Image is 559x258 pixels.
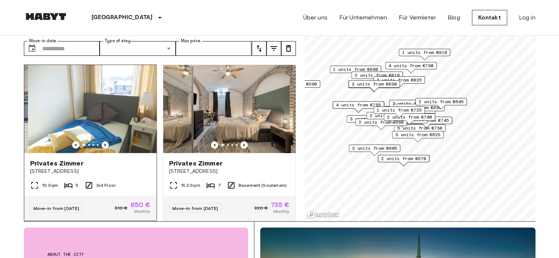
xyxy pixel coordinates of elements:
[397,104,441,111] span: 6 units from €690
[387,114,432,120] span: 2 units from €700
[92,13,153,22] p: [GEOGRAPHIC_DATA]
[336,102,381,108] span: 4 units from €755
[218,182,221,189] span: 7
[397,125,442,131] span: 5 units from €730
[373,76,425,88] div: Map marker
[393,104,445,115] div: Map marker
[388,62,433,69] span: 4 units from €790
[348,81,399,92] div: Map marker
[76,182,78,189] span: 5
[415,98,467,109] div: Map marker
[384,113,435,125] div: Map marker
[25,41,39,56] button: Choose date
[348,80,400,92] div: Map marker
[373,106,425,118] div: Map marker
[105,38,130,44] label: Type of stay
[393,100,437,107] span: 3 units from €800
[333,101,384,113] div: Map marker
[134,208,150,215] span: Monthly
[352,81,397,87] span: 3 units from €630
[330,66,381,77] div: Map marker
[370,112,415,119] span: 2 units from €925
[254,205,268,211] span: 920 €
[401,117,452,128] div: Map marker
[448,13,460,22] a: Blog
[271,201,290,208] span: 735 €
[399,13,436,22] a: Für Vermieter
[366,112,418,123] div: Map marker
[273,208,289,215] span: Monthly
[29,38,56,44] label: Move-in date
[381,155,426,162] span: 2 units from €570
[347,115,398,127] div: Map marker
[181,38,201,44] label: Max price
[163,65,295,153] img: Marketing picture of unit DE-02-004-006-05HF
[377,77,422,83] span: 2 units from €825
[404,117,449,124] span: 3 units from €745
[419,98,463,105] span: 2 units from €645
[30,159,83,168] span: Privates Zimmer
[240,141,248,149] button: Previous image
[101,141,109,149] button: Previous image
[163,65,296,221] a: Marketing picture of unit DE-02-004-006-05HFPrevious imagePrevious imagePrivates Zimmer[STREET_AD...
[24,65,157,221] a: Previous imagePrevious imagePrivates Zimmer[STREET_ADDRESS]10 Sqm53rd FloorMove-in from [DATE]810...
[350,116,395,122] span: 3 units from €785
[24,13,68,20] img: Habyt
[351,72,403,83] div: Map marker
[389,100,441,111] div: Map marker
[359,119,404,126] span: 2 units from €690
[307,211,339,219] a: Mapbox logo
[172,206,218,211] span: Move-in from [DATE]
[395,131,440,138] span: 3 units from €625
[33,206,79,211] span: Move-in from [DATE]
[303,13,327,22] a: Über uns
[392,131,444,142] div: Map marker
[385,62,437,73] div: Map marker
[333,66,378,73] span: 1 units from €690
[47,251,225,258] span: About the city
[211,141,218,149] button: Previous image
[181,182,200,189] span: 15.3 Sqm
[269,80,320,92] div: Map marker
[377,107,422,113] span: 1 units from €725
[169,168,290,175] span: [STREET_ADDRESS]
[519,13,535,22] a: Log in
[472,10,507,25] a: Kontakt
[378,155,429,166] div: Map marker
[339,13,387,22] a: Für Unternehmen
[28,65,160,153] img: Marketing picture of unit DE-02-011-001-01HF
[355,119,407,130] div: Map marker
[281,41,296,56] button: tune
[42,182,58,189] span: 10 Sqm
[169,159,222,168] span: Privates Zimmer
[115,205,128,211] span: 810 €
[352,145,397,152] span: 3 units from €605
[30,168,151,175] span: [STREET_ADDRESS]
[252,41,266,56] button: tune
[239,182,287,189] span: Basement (Souterrain)
[96,182,116,189] span: 3rd Floor
[394,124,445,136] div: Map marker
[349,145,400,156] div: Map marker
[399,49,450,60] div: Map marker
[130,201,151,208] span: 650 €
[72,141,79,149] button: Previous image
[272,81,317,87] span: 3 units from €590
[266,41,281,56] button: tune
[355,72,399,79] span: 2 units from €810
[402,49,447,56] span: 1 units from €910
